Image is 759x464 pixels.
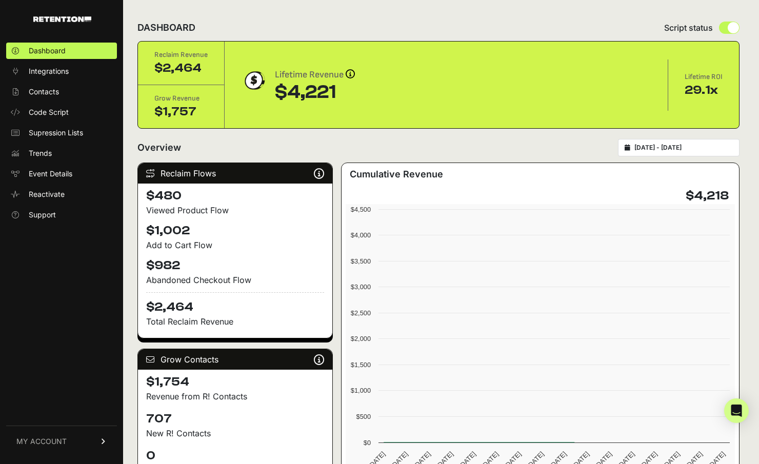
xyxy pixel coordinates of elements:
[146,448,324,464] h4: 0
[146,315,324,328] p: Total Reclaim Revenue
[351,257,371,265] text: $3,500
[6,63,117,79] a: Integrations
[146,411,324,427] h4: 707
[146,188,324,204] h4: $480
[664,22,713,34] span: Script status
[351,283,371,291] text: $3,000
[138,163,332,184] div: Reclaim Flows
[686,188,729,204] h4: $4,218
[6,426,117,457] a: MY ACCOUNT
[275,68,355,82] div: Lifetime Revenue
[6,84,117,100] a: Contacts
[154,50,208,60] div: Reclaim Revenue
[724,398,749,423] div: Open Intercom Messenger
[146,274,324,286] div: Abandoned Checkout Flow
[363,439,370,447] text: $0
[29,46,66,56] span: Dashboard
[146,374,324,390] h4: $1,754
[137,140,181,155] h2: Overview
[146,204,324,216] div: Viewed Product Flow
[146,427,324,439] p: New R! Contacts
[6,166,117,182] a: Event Details
[16,436,67,447] span: MY ACCOUNT
[33,16,91,22] img: Retention.com
[146,239,324,251] div: Add to Cart Flow
[351,335,371,342] text: $2,000
[356,413,370,420] text: $500
[685,72,723,82] div: Lifetime ROI
[29,87,59,97] span: Contacts
[138,349,332,370] div: Grow Contacts
[351,387,371,394] text: $1,000
[146,257,324,274] h4: $982
[351,309,371,317] text: $2,500
[146,292,324,315] h4: $2,464
[6,43,117,59] a: Dashboard
[6,125,117,141] a: Supression Lists
[154,104,208,120] div: $1,757
[685,82,723,98] div: 29.1x
[29,148,52,158] span: Trends
[154,93,208,104] div: Grow Revenue
[351,361,371,369] text: $1,500
[29,169,72,179] span: Event Details
[350,167,443,181] h3: Cumulative Revenue
[146,390,324,402] p: Revenue from R! Contacts
[351,231,371,239] text: $4,000
[29,189,65,199] span: Reactivate
[6,104,117,120] a: Code Script
[6,186,117,203] a: Reactivate
[351,206,371,213] text: $4,500
[275,82,355,103] div: $4,221
[29,66,69,76] span: Integrations
[29,107,69,117] span: Code Script
[29,210,56,220] span: Support
[241,68,267,93] img: dollar-coin-05c43ed7efb7bc0c12610022525b4bbbb207c7efeef5aecc26f025e68dcafac9.png
[6,207,117,223] a: Support
[29,128,83,138] span: Supression Lists
[6,145,117,162] a: Trends
[137,21,195,35] h2: DASHBOARD
[146,223,324,239] h4: $1,002
[154,60,208,76] div: $2,464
